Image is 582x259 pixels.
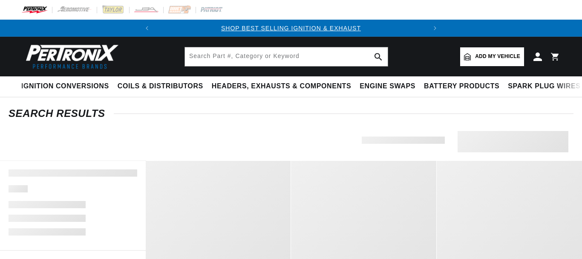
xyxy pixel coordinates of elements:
[426,20,444,37] button: Translation missing: en.sections.announcements.next_announcement
[355,76,420,96] summary: Engine Swaps
[21,76,113,96] summary: Ignition Conversions
[360,82,415,91] span: Engine Swaps
[508,82,580,91] span: Spark Plug Wires
[185,47,388,66] input: Search Part #, Category or Keyword
[156,23,426,33] div: 1 of 2
[21,82,109,91] span: Ignition Conversions
[9,109,573,118] div: SEARCH RESULTS
[424,82,499,91] span: Battery Products
[207,76,355,96] summary: Headers, Exhausts & Components
[156,23,426,33] div: Announcement
[118,82,203,91] span: Coils & Distributors
[420,76,504,96] summary: Battery Products
[138,20,156,37] button: Translation missing: en.sections.announcements.previous_announcement
[21,42,119,71] img: Pertronix
[460,47,524,66] a: Add my vehicle
[212,82,351,91] span: Headers, Exhausts & Components
[113,76,207,96] summary: Coils & Distributors
[221,25,361,32] a: SHOP BEST SELLING IGNITION & EXHAUST
[475,52,520,61] span: Add my vehicle
[369,47,388,66] button: search button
